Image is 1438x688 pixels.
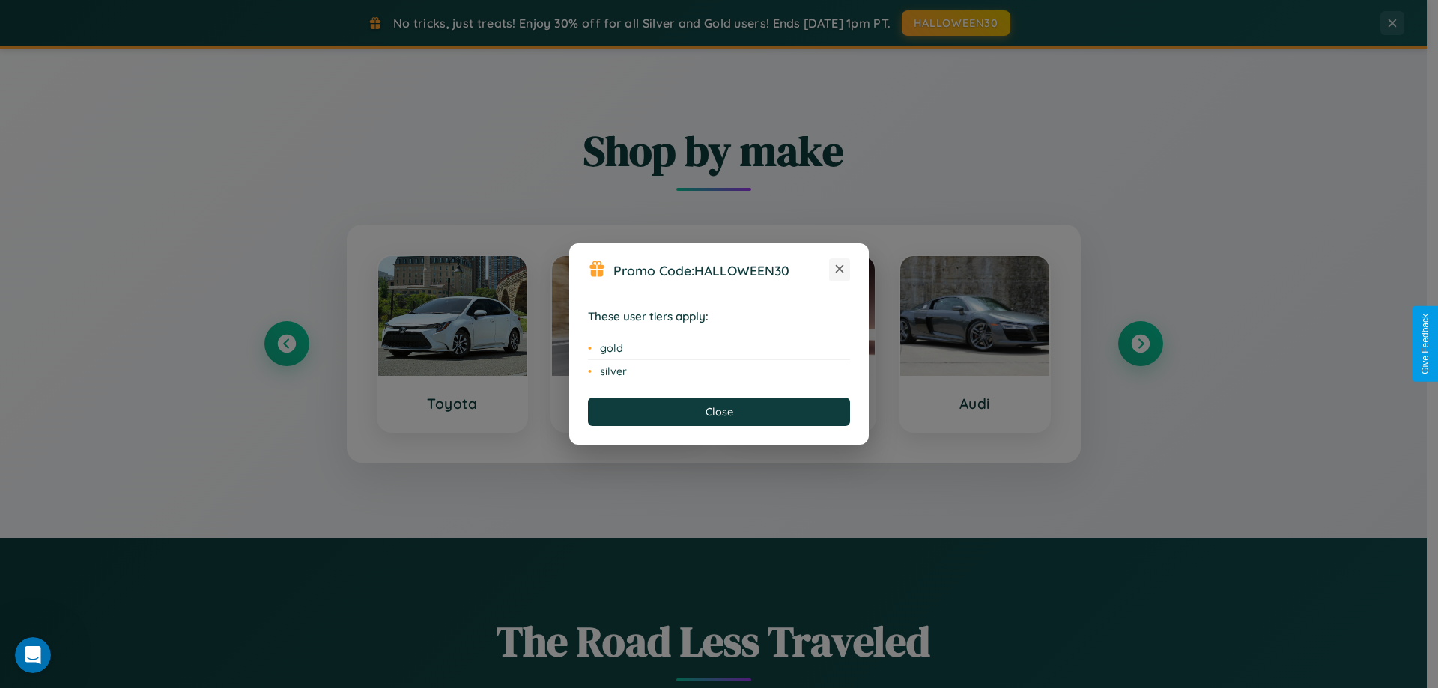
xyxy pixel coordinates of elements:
[588,360,850,383] li: silver
[1420,314,1431,374] div: Give Feedback
[588,309,709,323] strong: These user tiers apply:
[15,637,51,673] iframe: Intercom live chat
[694,262,789,278] b: HALLOWEEN30
[588,398,850,426] button: Close
[613,262,829,278] h3: Promo Code:
[588,337,850,360] li: gold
